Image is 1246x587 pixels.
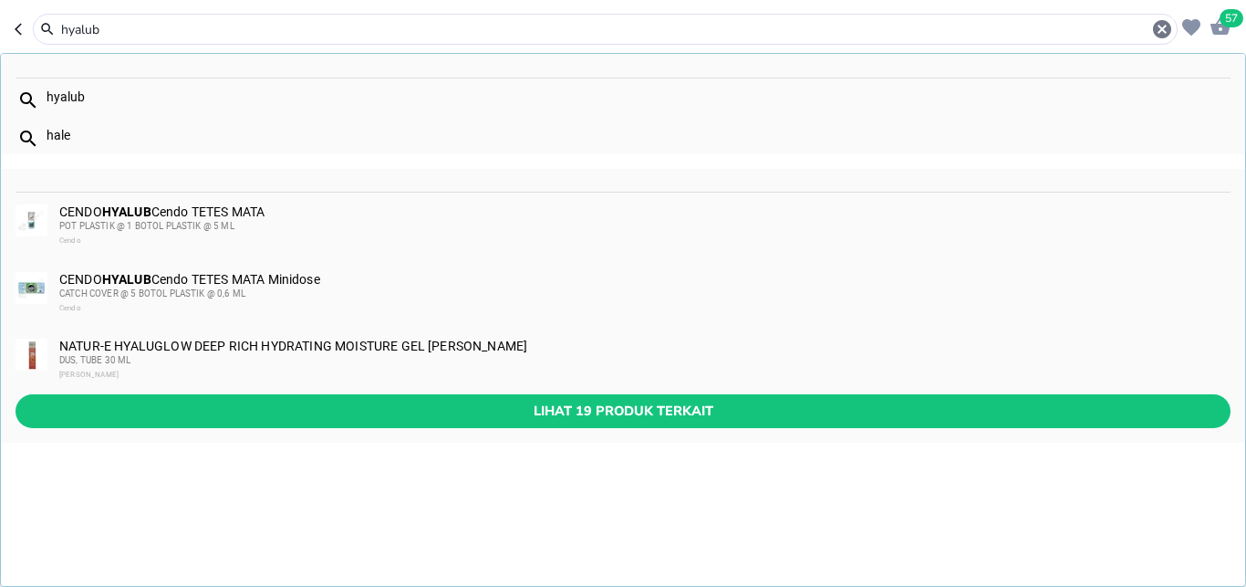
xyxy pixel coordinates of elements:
span: Lihat 19 produk terkait [30,400,1216,423]
b: HYALUB [102,272,151,287]
div: CENDO Cendo TETES MATA Minidose [59,272,1229,316]
span: Cendo [59,304,81,312]
span: Cendo [59,236,81,245]
div: hale [47,128,1230,142]
div: CENDO Cendo TETES MATA [59,204,1229,248]
button: 57 [1205,11,1231,39]
button: Lihat 19 produk terkait [16,394,1230,428]
input: Cari 4000+ produk di sini [59,20,1151,39]
span: DUS, TUBE 30 ML [59,355,130,365]
div: NATUR-E HYALUGLOW DEEP RICH HYDRATING MOISTURE GEL [PERSON_NAME] [59,339,1229,383]
span: POT PLASTIK @ 1 BOTOL PLASTIK @ 5 ML [59,221,234,231]
span: CATCH COVER @ 5 BOTOL PLASTIK @ 0,6 ML [59,288,245,299]
b: HYALUB [102,204,151,219]
span: 57 [1220,9,1243,27]
div: hyalub [47,89,1230,104]
span: [PERSON_NAME] [59,371,119,379]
